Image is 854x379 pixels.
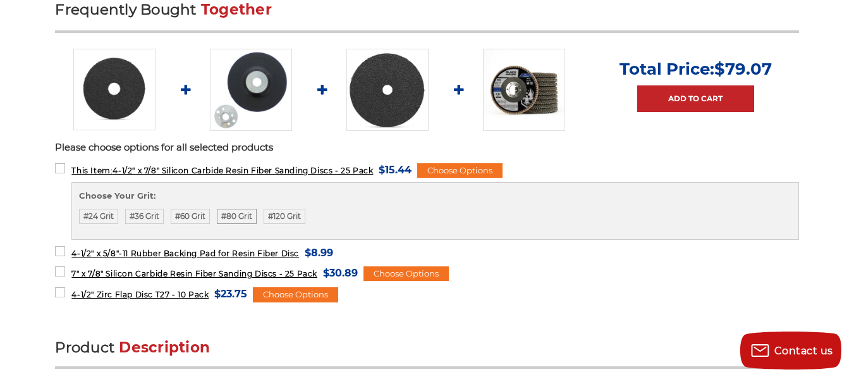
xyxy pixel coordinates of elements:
span: Together [201,1,272,18]
span: $15.44 [379,161,412,178]
strong: This Item: [71,166,113,175]
span: 4-1/2" Zirc Flap Disc T27 - 10 Pack [71,290,209,299]
span: $30.89 [323,264,358,282]
button: Contact us [740,332,841,370]
div: Choose Options [363,266,449,282]
span: Product [55,339,114,356]
span: 4-1/2" x 5/8"-11 Rubber Backing Pad for Resin Fiber Disc [71,249,299,258]
span: $8.99 [305,244,333,261]
span: Contact us [774,345,833,357]
span: $79.07 [714,59,772,79]
div: Choose Options [417,163,503,178]
span: Frequently Bought [55,1,196,18]
span: $23.75 [214,285,247,302]
span: Description [119,339,210,356]
p: Please choose options for all selected products [55,140,798,155]
p: Total Price: [619,59,772,79]
img: 4.5 Inch Silicon Carbide Resin Fiber Discs [73,49,156,130]
a: Add to Cart [637,85,754,112]
span: 7" x 7/8" Silicon Carbide Resin Fiber Sanding Discs - 25 Pack [71,269,317,278]
span: 4-1/2" x 7/8" Silicon Carbide Resin Fiber Sanding Discs - 25 Pack [71,166,373,175]
div: Choose Options [253,287,338,302]
label: Choose Your Grit: [79,190,791,202]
